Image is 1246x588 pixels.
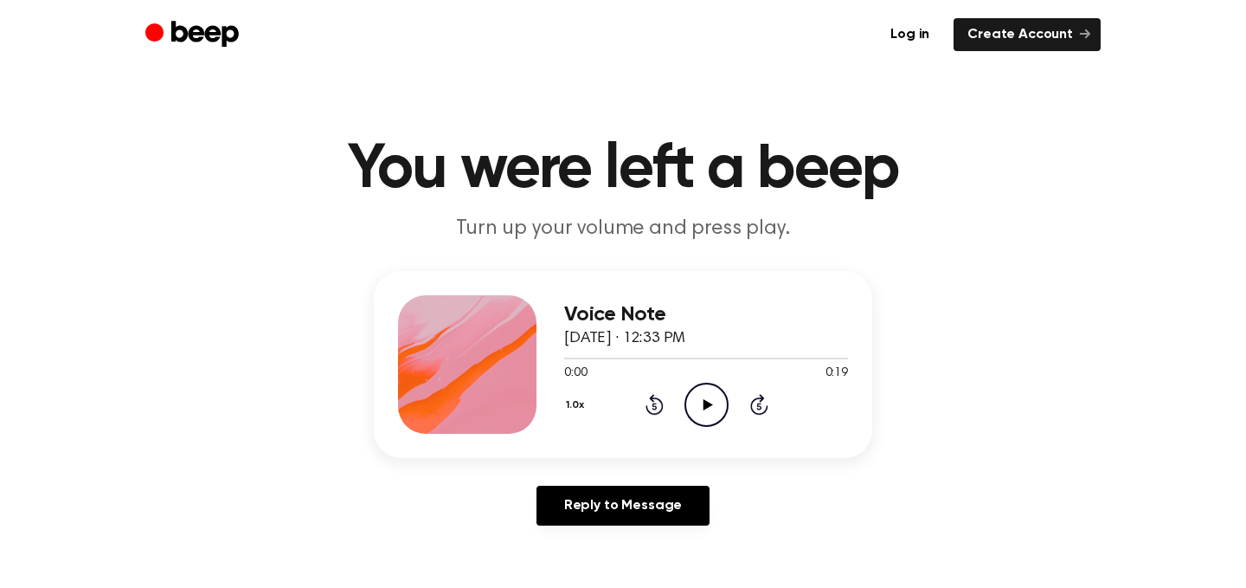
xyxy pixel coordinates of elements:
[145,18,243,52] a: Beep
[180,139,1066,201] h1: You were left a beep
[564,391,591,420] button: 1.0x
[954,18,1101,51] a: Create Account
[291,215,955,243] p: Turn up your volume and press play.
[877,18,943,51] a: Log in
[564,331,685,346] span: [DATE] · 12:33 PM
[825,365,848,383] span: 0:19
[536,486,710,526] a: Reply to Message
[564,303,848,326] h3: Voice Note
[564,365,587,383] span: 0:00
